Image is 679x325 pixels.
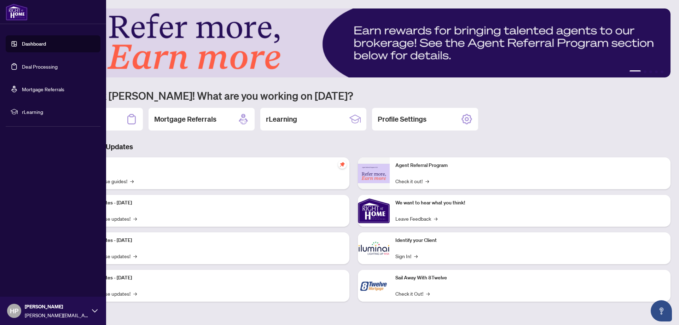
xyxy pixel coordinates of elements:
p: Agent Referral Program [395,162,665,169]
button: 4 [655,70,658,73]
span: rLearning [22,108,95,116]
p: We want to hear what you think! [395,199,665,207]
span: [PERSON_NAME] [25,303,88,311]
img: Identify your Client [358,232,390,264]
p: Self-Help [74,162,344,169]
p: Platform Updates - [DATE] [74,237,344,244]
p: Platform Updates - [DATE] [74,199,344,207]
span: pushpin [338,160,347,169]
span: HP [10,306,18,316]
h2: rLearning [266,114,297,124]
span: → [133,290,137,297]
img: logo [6,4,28,21]
span: → [425,177,429,185]
p: Sail Away With 8Twelve [395,274,665,282]
span: → [426,290,430,297]
a: Sign In!→ [395,252,418,260]
img: We want to hear what you think! [358,195,390,227]
span: → [434,215,437,222]
button: 5 [661,70,663,73]
button: 1 [629,70,641,73]
button: 2 [644,70,646,73]
span: → [133,252,137,260]
a: Check it out!→ [395,177,429,185]
button: 3 [649,70,652,73]
h1: Welcome back [PERSON_NAME]! What are you working on [DATE]? [37,89,671,102]
h2: Mortgage Referrals [154,114,216,124]
img: Sail Away With 8Twelve [358,270,390,302]
img: Slide 0 [37,8,671,77]
span: → [414,252,418,260]
span: [PERSON_NAME][EMAIL_ADDRESS][DOMAIN_NAME] [25,311,88,319]
button: Open asap [651,300,672,321]
span: → [130,177,134,185]
a: Deal Processing [22,63,58,70]
span: → [133,215,137,222]
h2: Profile Settings [378,114,426,124]
a: Dashboard [22,41,46,47]
p: Platform Updates - [DATE] [74,274,344,282]
a: Check it Out!→ [395,290,430,297]
h3: Brokerage & Industry Updates [37,142,671,152]
a: Mortgage Referrals [22,86,64,92]
p: Identify your Client [395,237,665,244]
img: Agent Referral Program [358,164,390,183]
a: Leave Feedback→ [395,215,437,222]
